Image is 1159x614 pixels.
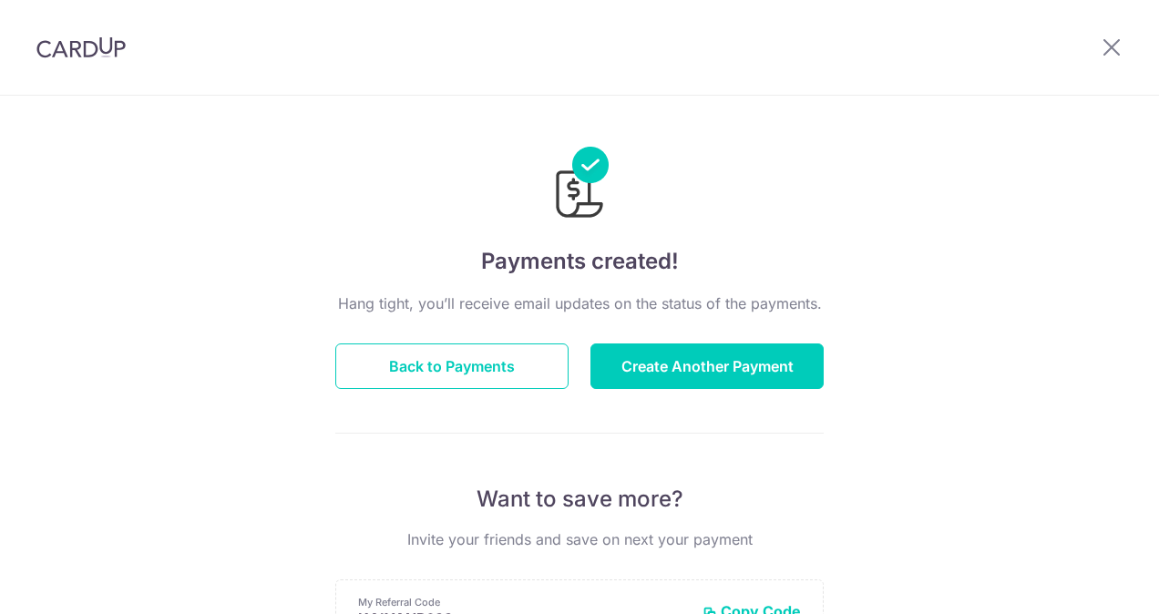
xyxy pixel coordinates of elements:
[590,343,824,389] button: Create Another Payment
[335,485,824,514] p: Want to save more?
[358,595,688,609] p: My Referral Code
[36,36,126,58] img: CardUp
[335,245,824,278] h4: Payments created!
[335,292,824,314] p: Hang tight, you’ll receive email updates on the status of the payments.
[335,528,824,550] p: Invite your friends and save on next your payment
[335,343,569,389] button: Back to Payments
[550,147,609,223] img: Payments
